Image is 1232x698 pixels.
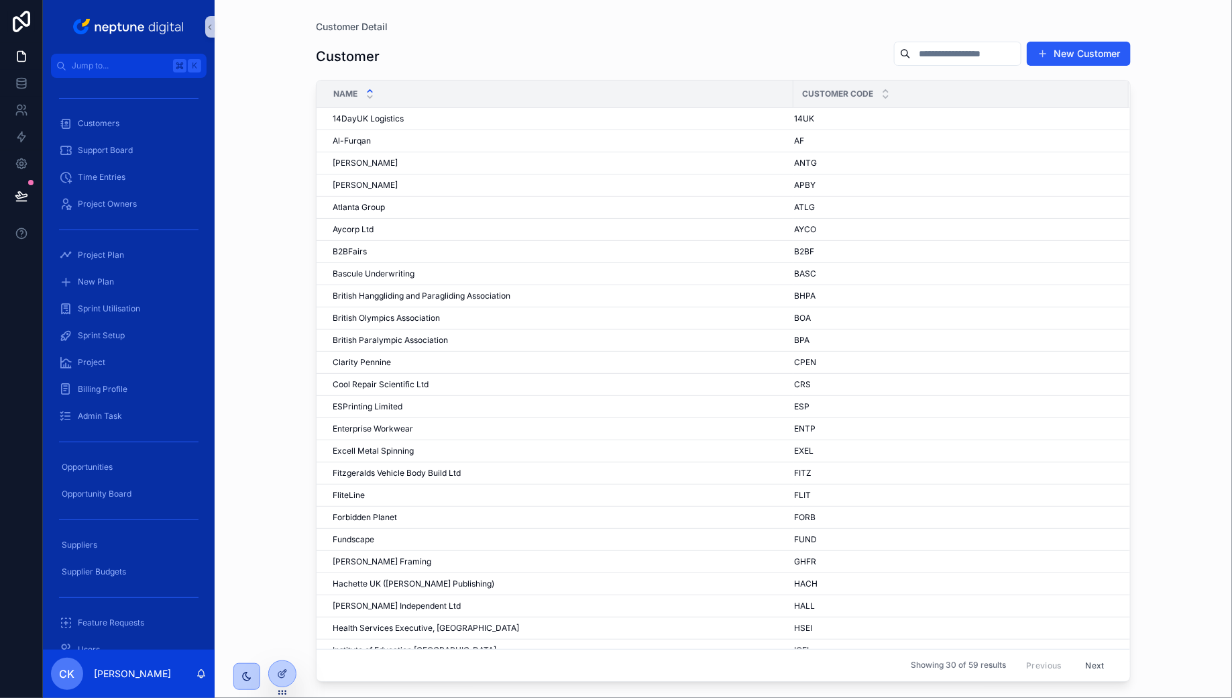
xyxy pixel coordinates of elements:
[316,47,380,66] h1: Customer
[62,462,113,472] span: Opportunities
[333,224,785,235] a: Aycorp Ltd
[794,490,1113,501] a: FLIT
[333,180,785,191] a: [PERSON_NAME]
[794,113,1113,124] a: 14UK
[794,423,816,434] span: ENTP
[794,401,809,412] span: ESP
[794,379,1113,390] a: CRS
[51,297,207,321] a: Sprint Utilisation
[794,224,1113,235] a: AYCO
[78,172,125,183] span: Time Entries
[333,246,785,257] a: B2BFairs
[51,611,207,635] a: Feature Requests
[333,357,785,368] a: Clarity Pennine
[794,180,1113,191] a: APBY
[333,601,461,611] span: [PERSON_NAME] Independent Ltd
[333,601,785,611] a: [PERSON_NAME] Independent Ltd
[333,490,785,501] a: FliteLine
[78,250,124,260] span: Project Plan
[794,579,1113,589] a: HACH
[794,579,818,589] span: HACH
[51,377,207,401] a: Billing Profile
[333,379,429,390] span: Cool Repair Scientific Ltd
[62,489,131,499] span: Opportunity Board
[794,446,1113,456] a: EXEL
[794,136,1113,146] a: AF
[78,277,114,287] span: New Plan
[333,423,785,434] a: Enterprise Workwear
[51,138,207,162] a: Support Board
[794,468,1113,479] a: FITZ
[333,158,785,168] a: [PERSON_NAME]
[333,291,510,301] span: British Hanggliding and Paragliding Association
[794,246,1113,257] a: B2BF
[794,534,1113,545] a: FUND
[794,623,1113,634] a: HSEI
[794,113,814,124] span: 14UK
[333,401,402,412] span: ESPrinting Limited
[333,556,785,567] a: [PERSON_NAME] Framing
[51,404,207,428] a: Admin Task
[794,401,1113,412] a: ESP
[51,638,207,662] a: Users
[333,202,785,213] a: Atlanta Group
[794,446,814,456] span: EXEL
[72,60,168,71] span: Jump to...
[51,560,207,584] a: Supplier Budgets
[333,224,374,235] span: Aycorp Ltd
[794,601,1113,611] a: HALL
[316,20,388,34] a: Customer Detail
[78,357,105,368] span: Project
[51,455,207,479] a: Opportunities
[794,490,811,501] span: FLIT
[1076,655,1114,676] button: Next
[333,623,785,634] a: Health Services Executive, [GEOGRAPHIC_DATA]
[794,268,1113,279] a: BASC
[794,645,809,656] span: IOEI
[78,617,144,628] span: Feature Requests
[794,379,811,390] span: CRS
[794,180,816,191] span: APBY
[794,202,1113,213] a: ATLG
[333,645,785,656] a: Institute of Education [GEOGRAPHIC_DATA]
[794,158,817,168] span: ANTG
[333,136,785,146] a: Al-Furqan
[794,136,804,146] span: AF
[794,623,812,634] span: HSEI
[51,243,207,267] a: Project Plan
[794,335,809,346] span: BPA
[333,623,519,634] span: Health Services Executive, [GEOGRAPHIC_DATA]
[51,54,207,78] button: Jump to...K
[51,482,207,506] a: Opportunity Board
[51,111,207,136] a: Customers
[94,667,171,681] p: [PERSON_NAME]
[333,180,398,191] span: [PERSON_NAME]
[78,303,140,314] span: Sprint Utilisation
[333,268,785,279] a: Bascule Underwriting
[51,270,207,294] a: New Plan
[78,411,122,421] span: Admin Task
[794,512,1113,523] a: FORB
[78,330,125,341] span: Sprint Setup
[333,446,785,456] a: Excell Metal Spinning
[794,158,1113,168] a: ANTG
[794,601,815,611] span: HALL
[794,291,1113,301] a: BHPA
[794,645,1113,656] a: IOEI
[333,313,440,323] span: British Olympics Association
[333,468,461,479] span: Fitzgeralds Vehicle Body Build Ltd
[794,268,816,279] span: BASC
[78,384,127,395] span: Billing Profile
[333,202,385,213] span: Atlanta Group
[794,468,811,479] span: FITZ
[333,490,365,501] span: FliteLine
[794,313,1113,323] a: BOA
[70,16,188,38] img: App logo
[911,660,1006,671] span: Showing 30 of 59 results
[1027,42,1131,66] button: New Customer
[333,89,357,99] span: Name
[333,534,785,545] a: Fundscape
[333,268,414,279] span: Bascule Underwriting
[794,357,1113,368] a: CPEN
